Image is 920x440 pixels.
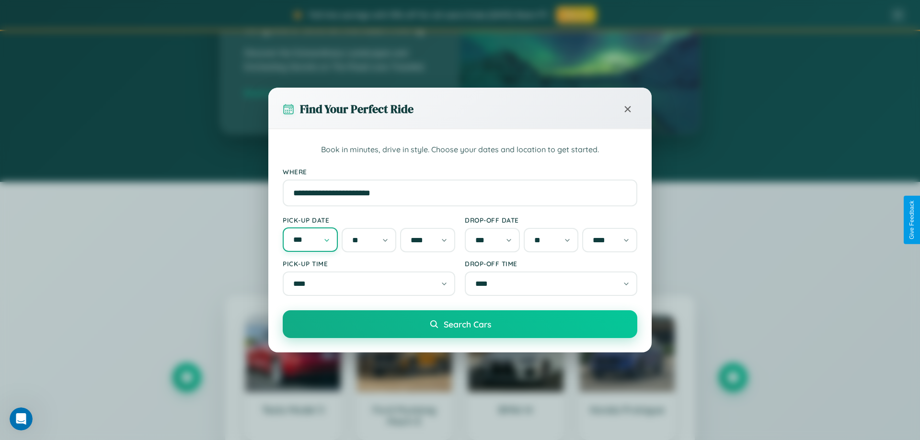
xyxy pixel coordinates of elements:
label: Pick-up Time [283,259,455,268]
label: Where [283,168,637,176]
label: Drop-off Time [465,259,637,268]
label: Drop-off Date [465,216,637,224]
label: Pick-up Date [283,216,455,224]
button: Search Cars [283,310,637,338]
p: Book in minutes, drive in style. Choose your dates and location to get started. [283,144,637,156]
h3: Find Your Perfect Ride [300,101,414,117]
span: Search Cars [444,319,491,329]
